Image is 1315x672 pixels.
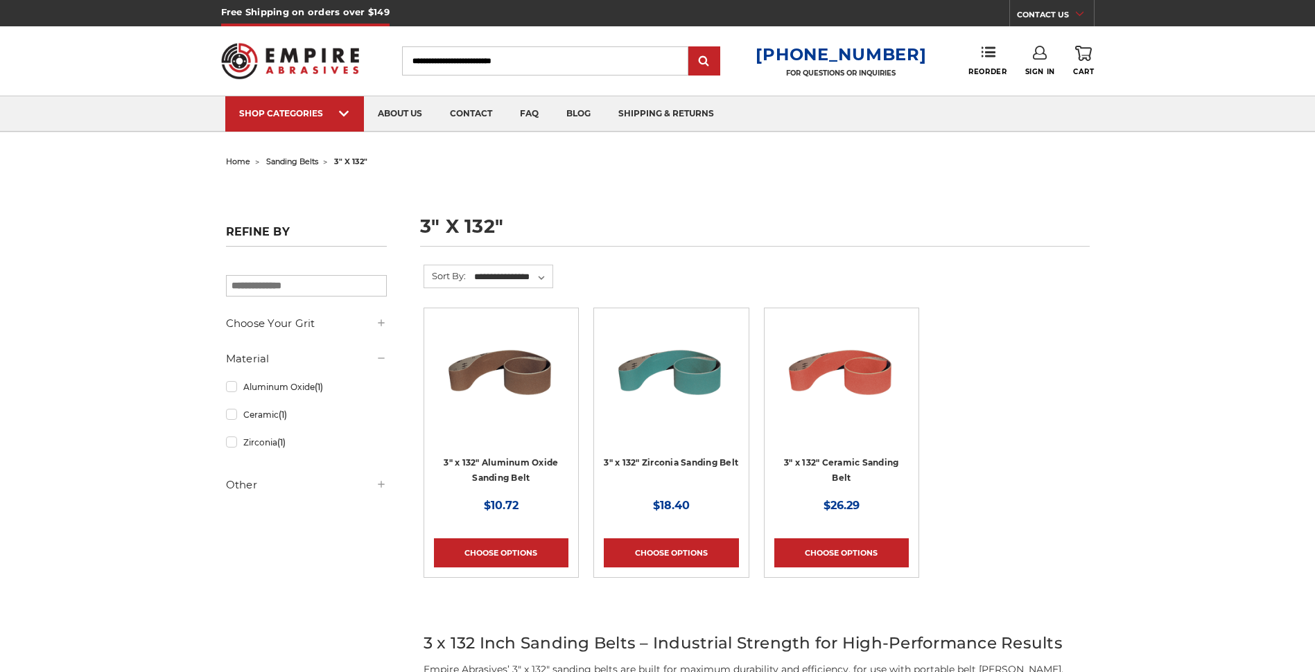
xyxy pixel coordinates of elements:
[653,499,690,512] span: $18.40
[604,538,738,567] a: Choose Options
[756,69,926,78] p: FOR QUESTIONS OR INQUIRIES
[968,46,1007,76] a: Reorder
[1025,67,1055,76] span: Sign In
[774,538,909,567] a: Choose Options
[444,457,558,484] a: 3" x 132" Aluminum Oxide Sanding Belt
[690,48,718,76] input: Submit
[226,225,387,247] h5: Refine by
[552,96,604,132] a: blog
[484,499,519,512] span: $10.72
[221,34,360,88] img: Empire Abrasives
[604,457,738,468] a: 3" x 132" Zirconia Sanding Belt
[334,157,367,166] span: 3" x 132"
[774,318,909,452] a: 3" x 132" Ceramic Sanding Belt
[226,375,387,399] a: Aluminum Oxide
[239,108,350,118] div: SHOP CATEGORIES
[1017,7,1094,26] a: CONTACT US
[824,499,860,512] span: $26.29
[420,217,1090,247] h1: 3" x 132"
[279,409,287,420] span: (1)
[756,44,926,64] a: [PHONE_NUMBER]
[968,67,1007,76] span: Reorder
[434,318,568,452] a: 3" x 132" Aluminum Oxide Sanding Belt
[436,96,506,132] a: contact
[604,96,728,132] a: shipping & returns
[266,157,318,166] a: sanding belts
[472,267,552,288] select: Sort By:
[1073,67,1094,76] span: Cart
[226,477,387,493] h5: Other
[226,351,387,367] h5: Material
[616,318,726,429] img: 3" x 132" Zirconia Sanding Belt
[315,382,323,392] span: (1)
[424,631,1090,655] h2: 3 x 132 Inch Sanding Belts – Industrial Strength for High-Performance Results
[784,457,898,484] a: 3" x 132" Ceramic Sanding Belt
[226,430,387,454] a: Zirconia
[604,318,738,452] a: 3" x 132" Zirconia Sanding Belt
[364,96,436,132] a: about us
[424,265,466,286] label: Sort By:
[226,403,387,427] a: Ceramic
[226,315,387,332] h5: Choose Your Grit
[277,437,286,448] span: (1)
[786,318,897,429] img: 3" x 132" Ceramic Sanding Belt
[434,538,568,567] a: Choose Options
[1073,46,1094,76] a: Cart
[226,157,250,166] a: home
[506,96,552,132] a: faq
[446,318,557,429] img: 3" x 132" Aluminum Oxide Sanding Belt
